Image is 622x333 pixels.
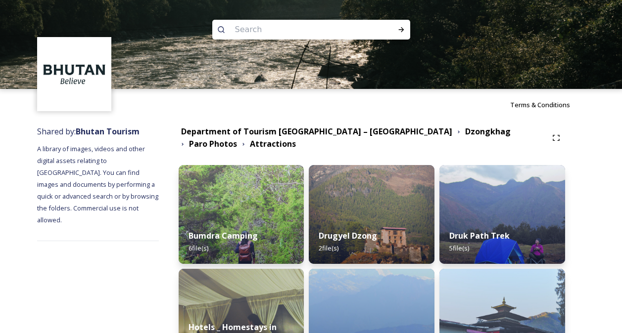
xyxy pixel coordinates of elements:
[76,126,140,137] strong: Bhutan Tourism
[230,19,366,41] input: Search
[37,126,140,137] span: Shared by:
[39,39,110,110] img: BT_Logo_BB_Lockup_CMYK_High%2520Res.jpg
[250,138,296,149] strong: Attractions
[319,244,338,252] span: 2 file(s)
[189,138,237,149] strong: Paro Photos
[449,244,469,252] span: 5 file(s)
[189,230,258,241] strong: Bumdra Camping
[510,100,570,109] span: Terms & Conditions
[510,99,585,111] a: Terms & Conditions
[449,230,510,241] strong: Druk Path Trek
[37,144,160,224] span: A library of images, videos and other digital assets relating to [GEOGRAPHIC_DATA]. You can find ...
[439,165,565,264] img: drukpath3.jpg
[309,165,434,264] img: Drugyel%2520Dzong2.jpg
[181,126,452,137] strong: Department of Tourism [GEOGRAPHIC_DATA] – [GEOGRAPHIC_DATA]
[465,126,511,137] strong: Dzongkhag
[189,244,208,252] span: 6 file(s)
[179,165,304,264] img: bumdra6.jpg
[319,230,377,241] strong: Drugyel Dzong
